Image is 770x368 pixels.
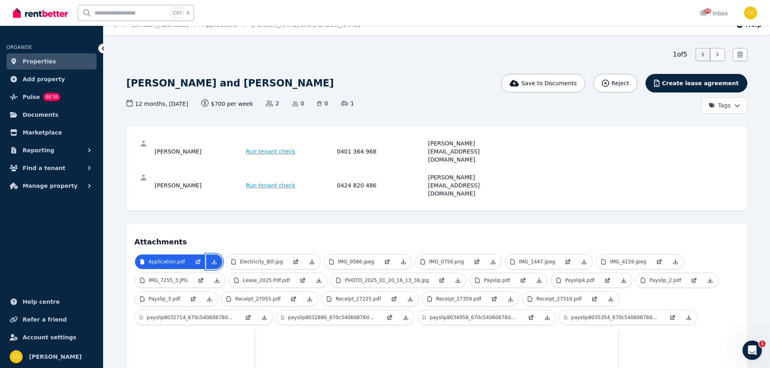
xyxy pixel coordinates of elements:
span: ORGANISE [6,44,32,50]
a: Download Attachment [201,292,217,306]
a: IMG_7255_3.JPG [135,273,193,288]
a: payslip8032714_670c54060878dd82befcae08.pdf [135,310,240,325]
span: Reject [612,79,629,87]
p: IMG_1447.jpeg [519,259,555,265]
p: Electricity_Bill.jpg [240,259,283,265]
img: RentBetter [13,7,68,19]
button: Reporting [6,142,97,158]
a: payslip8034958_670c54060878dd82befcae08.pdf [418,310,523,325]
span: $700 per week [201,99,253,108]
a: Download Attachment [502,292,519,306]
span: 1 [759,341,766,347]
a: Receipt_27055.pdf [222,292,285,306]
a: Payslip4.pdf [551,273,599,288]
p: IMG_7255_3.JPG [149,277,188,284]
div: 0424 820 486 [337,173,426,198]
a: Download Attachment [576,254,592,269]
a: Download Attachment [539,310,555,325]
a: PHOTO_2025_01_20_16_13_38.jpg [331,273,434,288]
a: Open in new Tab [295,273,311,288]
a: IMG_1447.jpeg [505,254,560,269]
a: Download Attachment [302,292,318,306]
p: Payslip_3.pdf [149,296,181,302]
a: Receipt_27510.pdf [523,292,586,306]
span: 1 of 5 [673,50,688,59]
a: IMG_0586.jpeg [324,254,379,269]
a: Open in new Tab [469,254,485,269]
a: Open in new Tab [434,273,450,288]
a: Help centre [6,294,97,310]
p: IMG_0586.jpeg [338,259,374,265]
span: Reporting [23,145,54,155]
a: Download Attachment [485,254,501,269]
a: Download Attachment [402,292,418,306]
div: [PERSON_NAME][EMAIL_ADDRESS][DOMAIN_NAME] [428,173,517,198]
span: Save to Documents [521,79,577,87]
a: Download Attachment [616,273,632,288]
span: Run tenant check [246,147,295,156]
button: Reject [593,74,637,93]
a: Download Attachment [395,254,411,269]
a: Receipt_27225.pdf [322,292,386,306]
span: Add property [23,74,65,84]
a: Refer a friend [6,311,97,328]
button: Save to Documents [501,74,585,93]
a: Download Attachment [398,310,414,325]
a: Open in new Tab [190,254,206,269]
p: Receipt_27510.pdf [536,296,582,302]
a: Open in new Tab [586,292,603,306]
a: Open in new Tab [560,254,576,269]
a: Download Attachment [206,254,222,269]
p: IMG_4159.jpeg [610,259,646,265]
div: [PERSON_NAME] [155,173,244,198]
p: Receipt_27225.pdf [335,296,381,302]
div: [PERSON_NAME] [155,139,244,164]
a: IMG_4159.jpeg [596,254,651,269]
span: k [187,10,190,16]
a: Open in new Tab [686,273,702,288]
a: Open in new Tab [486,292,502,306]
span: Find a tenant [23,163,65,173]
a: payslip8035354_670c54060878dd82befcae08.pdf [559,310,665,325]
img: Chris Dimitropoulos [10,350,23,363]
span: Manage property [23,181,78,191]
a: Add property [6,71,97,87]
a: Open in new Tab [288,254,304,269]
a: Account settings [6,329,97,345]
a: Open in new Tab [379,254,395,269]
a: Properties [6,53,97,69]
button: Manage property [6,178,97,194]
span: Tags [709,101,731,109]
span: Properties [23,57,56,66]
p: Receipt_27055.pdf [235,296,281,302]
span: Documents [23,110,59,120]
span: [PERSON_NAME] [29,352,82,362]
div: [PERSON_NAME][EMAIL_ADDRESS][DOMAIN_NAME] [428,139,517,164]
a: Marketplace [6,124,97,141]
a: Open in new Tab [240,310,256,325]
a: Application.pdf [135,254,190,269]
a: Download Attachment [531,273,547,288]
a: Electricity_Bill.jpg [226,254,288,269]
p: Payslip4.pdf [565,277,595,284]
span: 12 months , [DATE] [127,99,188,108]
span: Marketplace [23,128,62,137]
a: Open in new Tab [665,310,681,325]
p: Payslip.pdf [484,277,510,284]
p: IMG_0750.png [429,259,464,265]
a: Download Attachment [702,273,718,288]
a: Payslip_3.pdf [135,292,186,306]
span: Pulse [23,92,40,102]
p: Receipt_27359.pdf [436,296,481,302]
p: Payslip_2.pdf [650,277,681,284]
a: PulseBETA [6,89,97,105]
a: Open in new Tab [193,273,209,288]
span: Create lease agreement [662,79,739,87]
button: Find a tenant [6,160,97,176]
span: Ctrl [171,8,184,18]
a: Download Attachment [256,310,272,325]
a: Open in new Tab [285,292,302,306]
a: Open in new Tab [382,310,398,325]
span: Help centre [23,297,60,307]
h4: Attachments [135,231,739,248]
